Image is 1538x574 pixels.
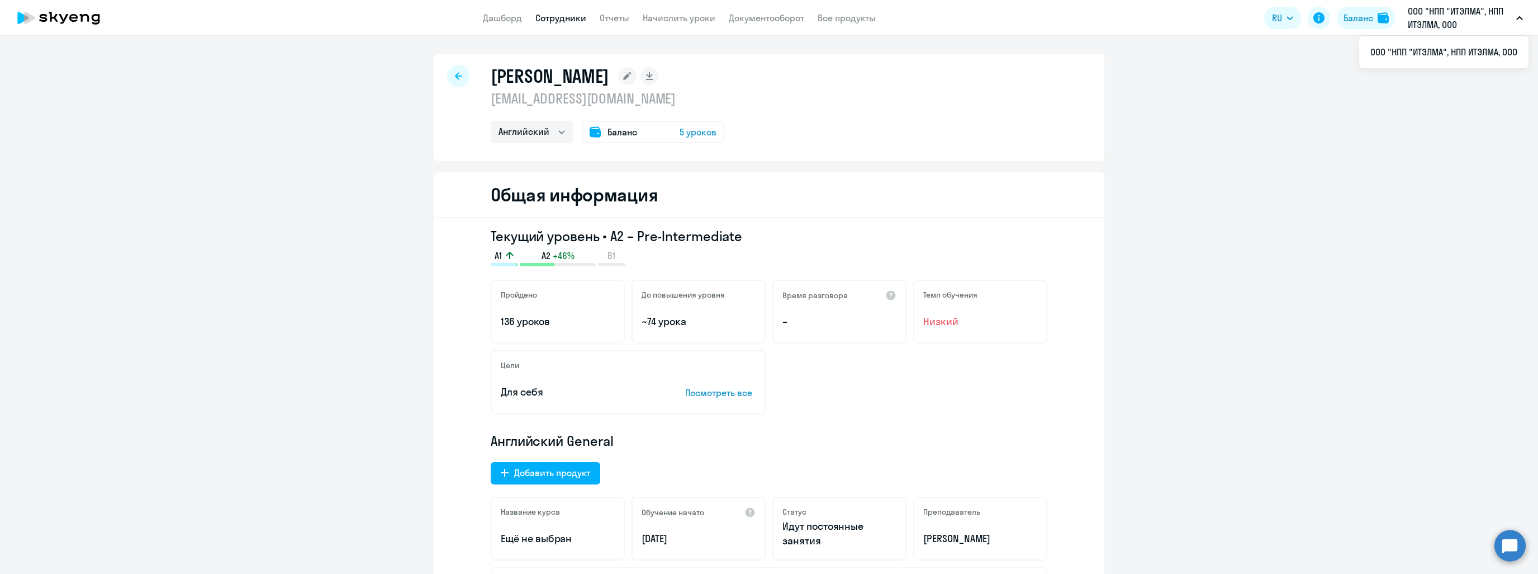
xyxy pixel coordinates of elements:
span: Английский General [491,432,614,450]
h5: Обучение начато [642,507,704,517]
a: Документооборот [729,12,804,23]
h5: Статус [782,507,806,517]
p: Идут постоянные занятия [782,519,896,548]
h5: Темп обучения [923,290,977,300]
a: Дашборд [483,12,522,23]
p: [DATE] [642,531,756,546]
span: RU [1272,11,1282,25]
span: A2 [542,250,550,262]
a: Начислить уроки [643,12,715,23]
button: RU [1264,7,1301,29]
h3: Текущий уровень • A2 – Pre-Intermediate [491,227,1047,245]
a: Все продукты [818,12,876,23]
span: Баланс [607,125,637,139]
h5: Цели [501,360,519,370]
span: B1 [607,250,615,262]
p: ~74 урока [642,314,756,329]
h5: Время разговора [782,290,848,300]
h5: Преподаватель [923,507,980,517]
h2: Общая информация [491,184,658,206]
p: – [782,314,896,329]
span: +46% [553,250,575,262]
img: balance [1378,12,1389,23]
p: 136 уроков [501,314,615,329]
p: Для себя [501,385,651,399]
p: Ещё не выбран [501,531,615,546]
p: Посмотреть все [685,386,756,399]
ul: RU [1359,36,1528,68]
p: ООО "НПП "ИТЭЛМА", НПП ИТЭЛМА, ООО [1408,4,1512,31]
h5: До повышения уровня [642,290,725,300]
p: [PERSON_NAME] [923,531,1037,546]
div: Баланс [1344,11,1373,25]
button: ООО "НПП "ИТЭЛМА", НПП ИТЭЛМА, ООО [1402,4,1528,31]
span: 5 уроков [680,125,716,139]
span: A1 [495,250,502,262]
button: Балансbalance [1337,7,1395,29]
button: Добавить продукт [491,462,600,484]
p: [EMAIL_ADDRESS][DOMAIN_NAME] [491,90,724,107]
h1: [PERSON_NAME] [491,65,609,87]
a: Сотрудники [535,12,586,23]
span: Низкий [923,314,1037,329]
h5: Пройдено [501,290,537,300]
div: Добавить продукт [514,466,590,479]
h5: Название курса [501,507,560,517]
a: Отчеты [600,12,629,23]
